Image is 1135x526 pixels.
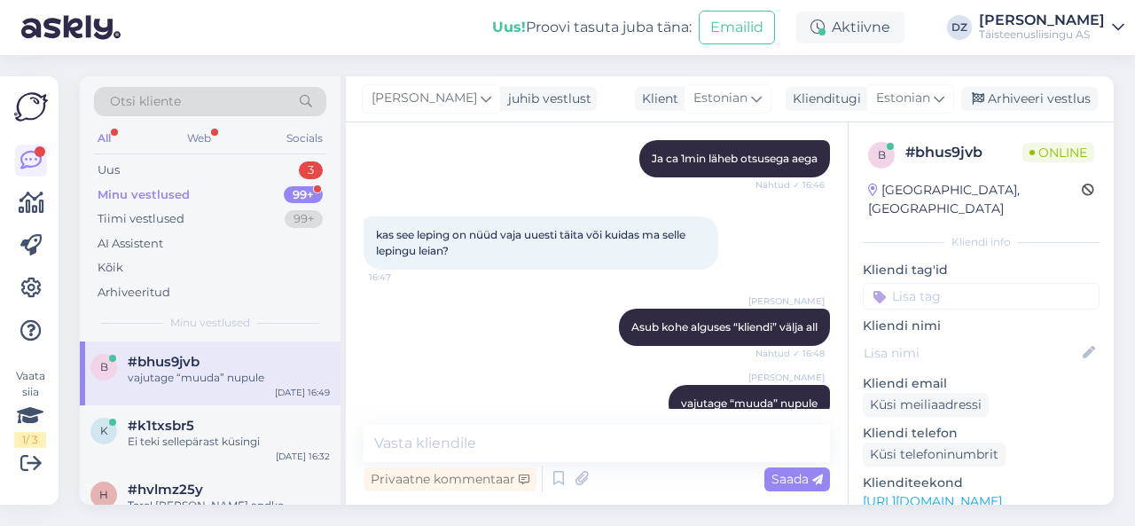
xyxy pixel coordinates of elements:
span: Minu vestlused [170,315,250,331]
div: DZ [947,15,972,40]
span: kas see leping on nüüd vaja uuesti täita või kuidas ma selle lepingu leian? [376,228,688,257]
img: Askly Logo [14,90,48,123]
a: [PERSON_NAME]Täisteenusliisingu AS [979,13,1124,42]
span: Estonian [876,89,930,108]
div: Täisteenusliisingu AS [979,27,1105,42]
span: Ja ca 1min läheb otsusega aega [652,152,818,165]
div: Proovi tasuta juba täna: [492,17,692,38]
p: Kliendi email [863,374,1100,393]
span: Estonian [693,89,748,108]
div: juhib vestlust [501,90,591,108]
span: 16:47 [369,271,435,284]
span: #k1txsbr5 [128,418,194,434]
div: Privaatne kommentaar [364,467,536,491]
span: b [878,148,886,161]
span: b [100,360,108,373]
div: 99+ [284,186,323,204]
p: Kliendi nimi [863,317,1100,335]
div: Kliendi info [863,234,1100,250]
div: 3 [299,161,323,179]
div: Minu vestlused [98,186,190,204]
div: Küsi telefoninumbrit [863,443,1006,467]
span: Saada [771,471,823,487]
div: 99+ [285,210,323,228]
span: k [100,424,108,437]
div: Tiimi vestlused [98,210,184,228]
span: vajutage “muuda” nupule [681,396,818,410]
span: Nähtud ✓ 16:48 [755,347,825,360]
div: Vaata siia [14,368,46,448]
p: Kliendi tag'id [863,261,1100,279]
span: Nähtud ✓ 16:46 [755,178,825,192]
span: Online [1022,143,1094,162]
span: #hvlmz25y [128,482,203,498]
input: Lisa tag [863,283,1100,310]
div: Socials [283,127,326,150]
div: [DATE] 16:32 [276,450,330,463]
div: Klient [635,90,678,108]
div: Aktiivne [796,12,904,43]
input: Lisa nimi [864,343,1079,363]
span: [PERSON_NAME] [748,371,825,384]
div: # bhus9jvb [905,142,1022,163]
b: Uus! [492,19,526,35]
div: Klienditugi [786,90,861,108]
div: Kõik [98,259,123,277]
div: Küsi meiliaadressi [863,393,989,417]
div: [DATE] 16:49 [275,386,330,399]
span: [PERSON_NAME] [748,294,825,308]
p: Kliendi telefon [863,424,1100,443]
span: Otsi kliente [110,92,181,111]
span: #bhus9jvb [128,354,200,370]
a: [URL][DOMAIN_NAME] [863,493,1002,509]
div: [GEOGRAPHIC_DATA], [GEOGRAPHIC_DATA] [868,181,1082,218]
div: [PERSON_NAME] [979,13,1105,27]
button: Emailid [699,11,775,44]
div: All [94,127,114,150]
span: [PERSON_NAME] [372,89,477,108]
div: 1 / 3 [14,432,46,448]
div: Uus [98,161,120,179]
div: Web [184,127,215,150]
span: Asub kohe alguses “kliendi” välja all [631,320,818,334]
div: Ei teki sellepärast küsingi [128,434,330,450]
p: Klienditeekond [863,474,1100,492]
div: Arhiveeri vestlus [961,87,1098,111]
div: AI Assistent [98,235,163,253]
span: h [99,488,108,501]
div: vajutage “muuda” nupule [128,370,330,386]
div: Arhiveeritud [98,284,170,302]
